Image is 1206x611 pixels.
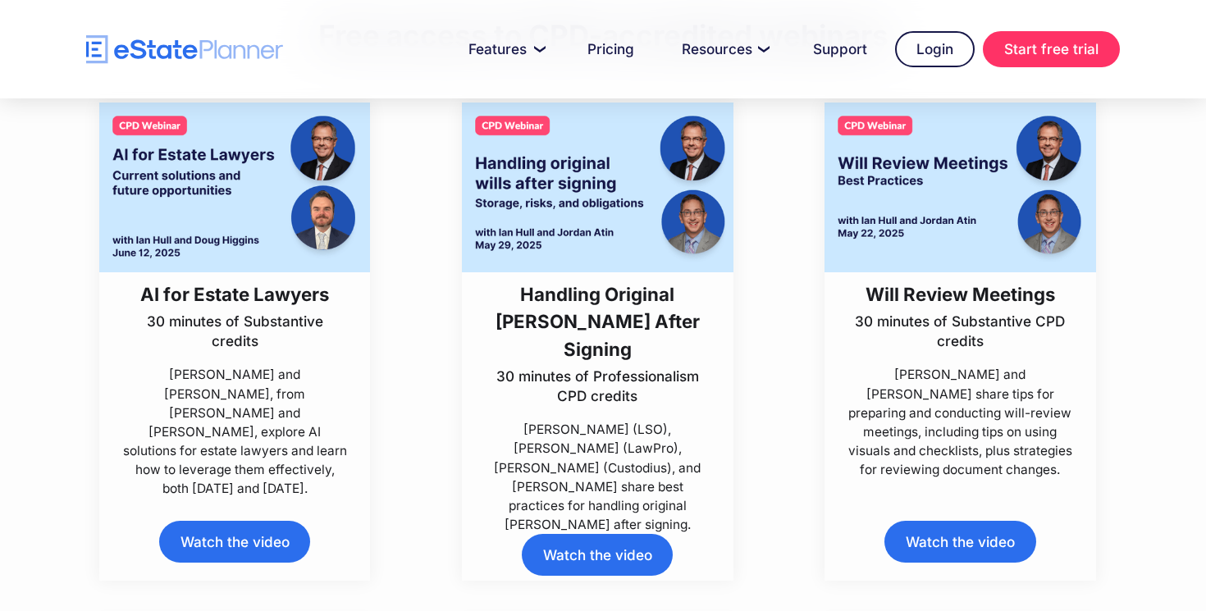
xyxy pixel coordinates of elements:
[86,35,283,64] a: home
[662,33,785,66] a: Resources
[522,534,673,576] a: Watch the video
[121,312,348,351] p: 30 minutes of Substantive credits
[99,103,371,498] a: AI for Estate Lawyers30 minutes of Substantive credits[PERSON_NAME] and [PERSON_NAME], from [PERS...
[484,420,710,534] p: [PERSON_NAME] (LSO), [PERSON_NAME] (LawPro), [PERSON_NAME] (Custodius), and [PERSON_NAME] share b...
[847,365,1074,479] p: [PERSON_NAME] and [PERSON_NAME] share tips for preparing and conducting will-review meetings, inc...
[884,521,1035,563] a: Watch the video
[484,280,710,362] h3: Handling Original [PERSON_NAME] After Signing
[121,365,348,498] p: [PERSON_NAME] and [PERSON_NAME], from [PERSON_NAME] and [PERSON_NAME], explore AI solutions for e...
[568,33,654,66] a: Pricing
[847,312,1074,351] p: 30 minutes of Substantive CPD credits
[462,103,733,534] a: Handling Original [PERSON_NAME] After Signing30 minutes of Professionalism CPD credits[PERSON_NAM...
[793,33,887,66] a: Support
[825,103,1096,479] a: Will Review Meetings30 minutes of Substantive CPD credits[PERSON_NAME] and [PERSON_NAME] share ti...
[159,521,310,563] a: Watch the video
[983,31,1120,67] a: Start free trial
[449,33,560,66] a: Features
[484,367,710,406] p: 30 minutes of Professionalism CPD credits
[121,280,348,308] h3: AI for Estate Lawyers
[847,280,1074,308] h3: Will Review Meetings
[895,31,975,67] a: Login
